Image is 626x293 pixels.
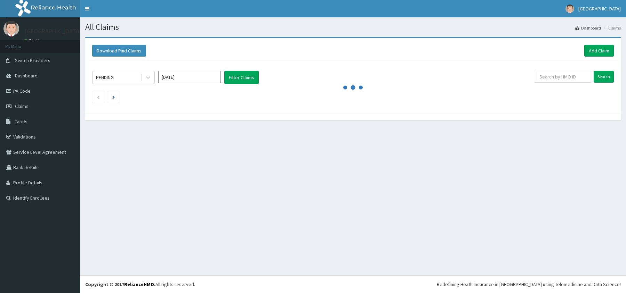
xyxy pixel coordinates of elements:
span: Switch Providers [15,57,50,64]
a: Next page [112,94,115,100]
a: Dashboard [575,25,601,31]
svg: audio-loading [343,77,363,98]
div: PENDING [96,74,114,81]
h1: All Claims [85,23,621,32]
div: Redefining Heath Insurance in [GEOGRAPHIC_DATA] using Telemedicine and Data Science! [437,281,621,288]
span: Dashboard [15,73,38,79]
button: Download Paid Claims [92,45,146,57]
footer: All rights reserved. [80,275,626,293]
a: Online [24,38,41,43]
img: User Image [3,21,19,36]
a: RelianceHMO [124,281,154,287]
li: Claims [602,25,621,31]
span: Claims [15,103,29,109]
input: Search by HMO ID [535,71,591,83]
input: Select Month and Year [158,71,221,83]
span: [GEOGRAPHIC_DATA] [578,6,621,12]
span: Tariffs [15,118,27,125]
p: [GEOGRAPHIC_DATA] [24,28,82,34]
input: Search [594,71,614,83]
img: User Image [565,5,574,13]
strong: Copyright © 2017 . [85,281,155,287]
button: Filter Claims [224,71,259,84]
a: Previous page [97,94,100,100]
a: Add Claim [584,45,614,57]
